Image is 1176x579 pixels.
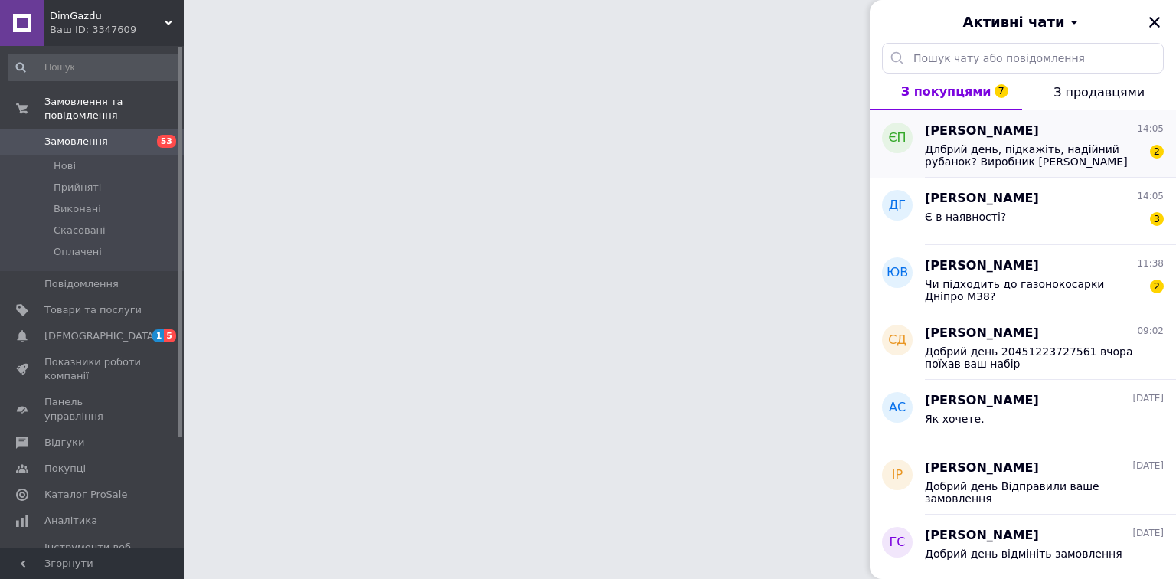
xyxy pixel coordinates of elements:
[1150,145,1164,159] span: 2
[889,399,906,417] span: АС
[1132,527,1164,540] span: [DATE]
[890,534,906,551] span: ГС
[925,143,1142,168] span: Длбрий день, підкажіть, надійний рубанок? Виробник [PERSON_NAME] чи збирають в [GEOGRAPHIC_DATA]?
[50,23,184,37] div: Ваш ID: 3347609
[157,135,176,148] span: 53
[152,329,165,342] span: 1
[925,211,1006,223] span: Є в наявності?
[925,325,1039,342] span: [PERSON_NAME]
[44,488,127,502] span: Каталог ProSale
[925,460,1039,477] span: [PERSON_NAME]
[54,245,102,259] span: Оплачені
[1137,257,1164,270] span: 11:38
[44,135,108,149] span: Замовлення
[1137,123,1164,136] span: 14:05
[1150,280,1164,293] span: 2
[44,277,119,291] span: Повідомлення
[1137,325,1164,338] span: 09:02
[889,197,906,214] span: ДГ
[901,84,991,99] span: З покупцями
[44,541,142,568] span: Інструменти веб-майстра та SEO
[8,54,181,81] input: Пошук
[50,9,165,23] span: DimGazdu
[882,43,1164,74] input: Пошук чату або повідомлення
[54,159,76,173] span: Нові
[962,12,1064,32] span: Активні чати
[925,392,1039,410] span: [PERSON_NAME]
[870,312,1176,380] button: СД[PERSON_NAME]09:02Добрий день 20451223727561 вчора поїхав ваш набір
[887,264,908,282] span: ЮВ
[925,413,985,425] span: Як хочете.
[44,395,142,423] span: Панель управління
[164,329,176,342] span: 5
[925,345,1142,370] span: Добрий день 20451223727561 вчора поїхав ваш набір
[995,84,1008,98] span: 7
[1022,74,1176,110] button: З продавцями
[870,110,1176,178] button: ЄП[PERSON_NAME]14:05Длбрий день, підкажіть, надійний рубанок? Виробник [PERSON_NAME] чи збирають ...
[44,436,84,450] span: Відгуки
[54,202,101,216] span: Виконані
[870,245,1176,312] button: ЮВ[PERSON_NAME]11:38Чи підходить до газонокосарки Дніпро М38?2
[925,480,1142,505] span: Добрий день Відправили ваше замовлення
[1132,460,1164,473] span: [DATE]
[54,224,106,237] span: Скасовані
[1053,85,1145,100] span: З продавцями
[1132,392,1164,405] span: [DATE]
[870,447,1176,515] button: ІР[PERSON_NAME][DATE]Добрий день Відправили ваше замовлення
[1137,190,1164,203] span: 14:05
[913,12,1133,32] button: Активні чати
[44,462,86,476] span: Покупці
[54,181,101,195] span: Прийняті
[925,548,1122,560] span: Добрий день відмініть замовлення
[925,190,1039,208] span: [PERSON_NAME]
[925,527,1039,545] span: [PERSON_NAME]
[44,95,184,123] span: Замовлення та повідомлення
[44,514,97,528] span: Аналітика
[1145,13,1164,31] button: Закрити
[44,355,142,383] span: Показники роботи компанії
[870,74,1022,110] button: З покупцями7
[892,466,903,484] span: ІР
[44,303,142,317] span: Товари та послуги
[44,329,158,343] span: [DEMOGRAPHIC_DATA]
[925,123,1039,140] span: [PERSON_NAME]
[870,178,1176,245] button: ДГ[PERSON_NAME]14:05Є в наявності?3
[870,380,1176,447] button: АС[PERSON_NAME][DATE]Як хочете.
[925,257,1039,275] span: [PERSON_NAME]
[1150,212,1164,226] span: 3
[888,332,906,349] span: СД
[925,278,1142,303] span: Чи підходить до газонокосарки Дніпро М38?
[888,129,906,147] span: ЄП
